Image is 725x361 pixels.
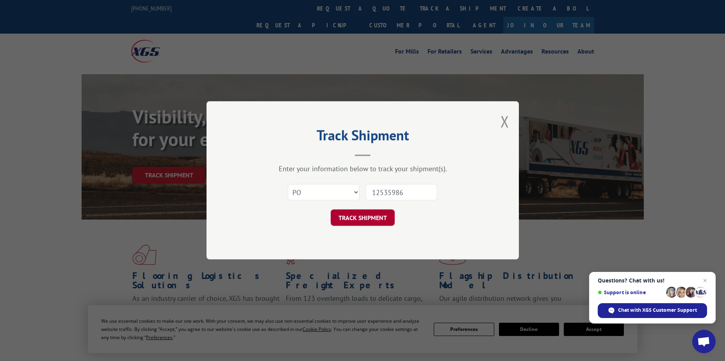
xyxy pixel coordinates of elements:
span: Chat with XGS Customer Support [618,307,697,314]
div: Open chat [692,330,716,353]
div: Enter your information below to track your shipment(s). [246,164,480,173]
span: Questions? Chat with us! [598,277,707,284]
input: Number(s) [365,184,437,201]
button: TRACK SHIPMENT [331,210,395,226]
button: Close modal [501,111,509,132]
span: Support is online [598,290,663,295]
span: Close chat [700,276,710,285]
div: Chat with XGS Customer Support [598,303,707,318]
h2: Track Shipment [246,130,480,145]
